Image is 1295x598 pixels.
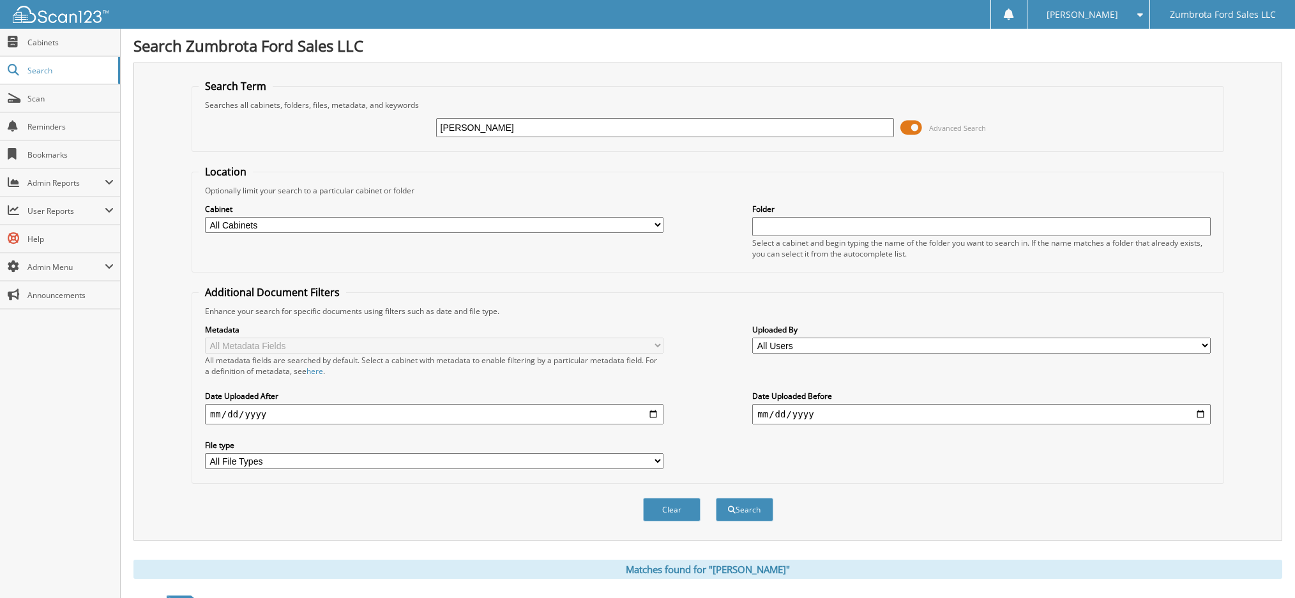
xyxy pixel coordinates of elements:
[27,121,114,132] span: Reminders
[1170,11,1276,19] span: Zumbrota Ford Sales LLC
[752,204,1211,214] label: Folder
[205,391,663,401] label: Date Uploaded After
[27,37,114,48] span: Cabinets
[199,79,273,93] legend: Search Term
[27,149,114,160] span: Bookmarks
[27,234,114,244] span: Help
[205,355,663,377] div: All metadata fields are searched by default. Select a cabinet with metadata to enable filtering b...
[1047,11,1118,19] span: [PERSON_NAME]
[307,366,323,377] a: here
[752,404,1211,424] input: end
[199,100,1217,110] div: Searches all cabinets, folders, files, metadata, and keywords
[205,324,663,335] label: Metadata
[205,440,663,451] label: File type
[133,35,1282,56] h1: Search Zumbrota Ford Sales LLC
[27,93,114,104] span: Scan
[199,306,1217,317] div: Enhance your search for specific documents using filters such as date and file type.
[199,185,1217,196] div: Optionally limit your search to a particular cabinet or folder
[752,391,1211,401] label: Date Uploaded Before
[752,237,1211,259] div: Select a cabinet and begin typing the name of the folder you want to search in. If the name match...
[27,262,105,273] span: Admin Menu
[27,206,105,216] span: User Reports
[133,560,1282,579] div: Matches found for "[PERSON_NAME]"
[13,6,109,23] img: scan123-logo-white.svg
[199,285,346,299] legend: Additional Document Filters
[716,498,773,521] button: Search
[643,498,701,521] button: Clear
[27,65,112,76] span: Search
[27,290,114,301] span: Announcements
[199,165,253,179] legend: Location
[752,324,1211,335] label: Uploaded By
[205,404,663,424] input: start
[27,177,105,188] span: Admin Reports
[205,204,663,214] label: Cabinet
[929,123,986,133] span: Advanced Search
